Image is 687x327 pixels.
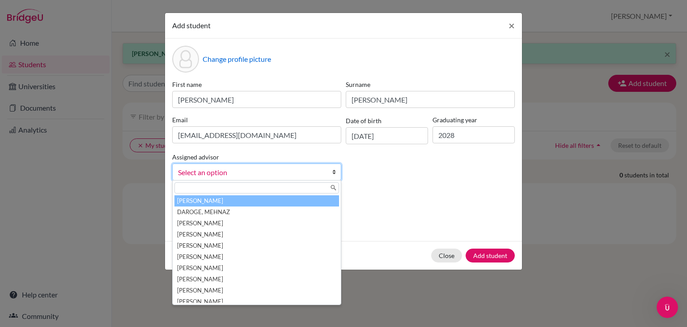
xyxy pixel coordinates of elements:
label: First name [172,80,341,89]
label: Graduating year [433,115,515,125]
span: Select an option [178,167,324,178]
label: Surname [346,80,515,89]
li: [PERSON_NAME] [174,274,339,285]
p: Parents [172,195,515,206]
label: Email [172,115,341,125]
div: Profile picture [172,46,199,73]
li: [PERSON_NAME] [174,218,339,229]
li: [PERSON_NAME] [174,285,339,296]
input: dd/mm/yyyy [346,127,428,144]
label: Assigned advisor [172,152,219,162]
iframe: Intercom live chat [657,297,678,318]
label: Date of birth [346,116,382,125]
li: [PERSON_NAME] [174,251,339,262]
button: Close [501,13,522,38]
li: [PERSON_NAME] [174,195,339,207]
span: × [509,19,515,32]
li: [PERSON_NAME] [174,229,339,240]
li: DAROGE, MEHNAZ [174,207,339,218]
span: Add student [172,21,211,30]
li: [PERSON_NAME] [174,262,339,274]
li: [PERSON_NAME] [174,296,339,307]
li: [PERSON_NAME] [174,240,339,251]
button: Close [431,249,462,262]
button: Add student [466,249,515,262]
